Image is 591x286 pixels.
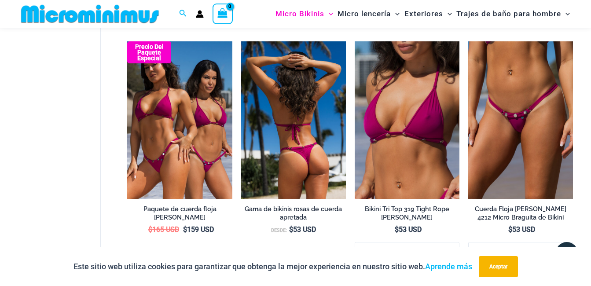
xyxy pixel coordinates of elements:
[468,205,573,221] h2: Cuerda Floja [PERSON_NAME] 4212 Micro Braguita de Bikini
[508,225,512,234] span: $
[454,3,572,25] a: Trajes de baño para hombreMenu ToggleMenu Toggle
[148,225,179,234] bdi: 165 USD
[127,41,232,198] a: Collection Pack F Collection Pack B (3)Collection Pack B (3)
[183,225,187,234] span: $
[241,205,346,225] a: Gama de bikinis rosas de cuerda apretada
[355,41,459,198] img: Tight Rope Pink 319 Top 01
[391,3,400,25] span: Menu Toggle
[468,205,573,225] a: Cuerda Floja [PERSON_NAME] 4212 Micro Braguita de Bikini
[395,225,399,234] span: $
[127,41,232,198] img: Collection Pack F
[479,256,518,277] button: Aceptar
[127,205,232,221] h2: Paquete de cuerda floja [PERSON_NAME]
[241,205,346,221] h2: Gama de bikinis rosas de cuerda apretada
[18,4,162,24] img: MM SHOP LOGO FLAT
[402,3,454,25] a: ExterioresMenu ToggleMenu Toggle
[148,225,152,234] span: $
[335,3,402,25] a: Micro lenceríaMenu ToggleMenu Toggle
[404,9,443,18] font: Exteriores
[355,205,459,221] h2: Bikini Tri Top 319 Tight Rope [PERSON_NAME]
[338,9,391,18] font: Micro lencería
[271,227,287,233] span: Desde:
[289,225,316,234] bdi: 53 USD
[73,260,472,273] p: Este sitio web utiliza cookies para garantizar que obtenga la mejor experiencia en nuestro sitio ...
[456,9,561,18] font: Trajes de baño para hombre
[273,3,335,25] a: Micro BikinisMenu ToggleMenu Toggle
[275,9,324,18] font: Micro Bikinis
[395,225,422,234] bdi: 53 USD
[183,225,214,234] bdi: 159 USD
[355,205,459,225] a: Bikini Tri Top 319 Tight Rope [PERSON_NAME]
[179,8,187,19] a: Search icon link
[127,205,232,225] a: Paquete de cuerda floja [PERSON_NAME]
[241,41,346,198] img: Tight Rope Pink 319 Top 4228 Thong 06
[213,4,233,24] a: Ver carrito de compras, vacío
[468,41,573,198] img: Tight Rope Pink 319 4212 Micro 01
[508,225,535,234] bdi: 53 USD
[289,225,293,234] span: $
[196,10,204,18] a: Account icon link
[272,1,573,26] nav: Site Navigation
[241,41,346,198] a: Tight Rope Pink 319 Top 4228 Thong 05Tight Rope Pink 319 Top 4228 Thong 06Tight Rope Pink 319 Top...
[561,3,570,25] span: Menu Toggle
[425,262,472,271] a: Aprende más
[127,44,171,61] b: Precio del paquete especial
[324,3,333,25] span: Menu Toggle
[468,41,573,198] a: Tight Rope Pink 319 4212 Micro 01Tight Rope Pink 319 4212 Micro 01Tight Rope Pink 319 4212 Micro 01
[443,3,452,25] span: Menu Toggle
[355,41,459,198] a: Tight Rope Pink 319 Top 01Tight Rope Pink 319 Top 4228 Thong 06Tight Rope Pink 319 Top 4228 Thong 06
